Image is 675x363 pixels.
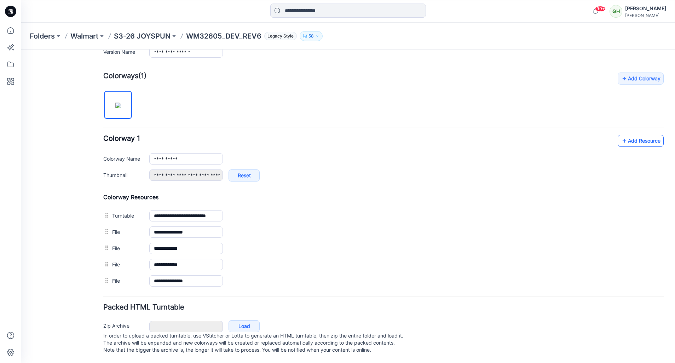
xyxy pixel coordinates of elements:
[595,6,606,12] span: 99+
[82,272,121,280] label: Zip Archive
[30,31,55,41] a: Folders
[91,162,121,170] label: Turntable
[596,23,642,35] a: Add Colorway
[114,31,171,41] a: S3-26 JOYSPUN
[625,4,666,13] div: [PERSON_NAME]
[82,105,121,113] label: Colorway Name
[94,53,100,59] img: eyJhbGciOiJIUzI1NiIsImtpZCI6IjAiLCJzbHQiOiJzZXMiLCJ0eXAiOiJKV1QifQ.eyJkYXRhIjp7InR5cGUiOiJzdG9yYW...
[21,50,675,363] iframe: edit-style
[186,31,261,41] p: WM32605_DEV_REV6
[207,271,238,283] a: Load
[625,13,666,18] div: [PERSON_NAME]
[117,22,125,30] span: (1)
[91,211,121,219] label: File
[82,22,117,30] strong: Colorways
[82,144,642,151] h4: Colorway Resources
[264,32,297,40] span: Legacy Style
[261,31,297,41] button: Legacy Style
[91,195,121,202] label: File
[300,31,323,41] button: 58
[91,227,121,235] label: File
[91,178,121,186] label: File
[308,32,314,40] p: 58
[70,31,98,41] a: Walmart
[82,121,121,129] label: Thumbnail
[82,283,642,304] p: In order to upload a packed turntable, use VStitcher or Lotta to generate an HTML turntable, then...
[610,5,622,18] div: GH
[82,85,119,93] span: Colorway 1
[207,120,238,132] a: Reset
[82,254,642,261] h4: Packed HTML Turntable
[596,85,642,97] a: Add Resource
